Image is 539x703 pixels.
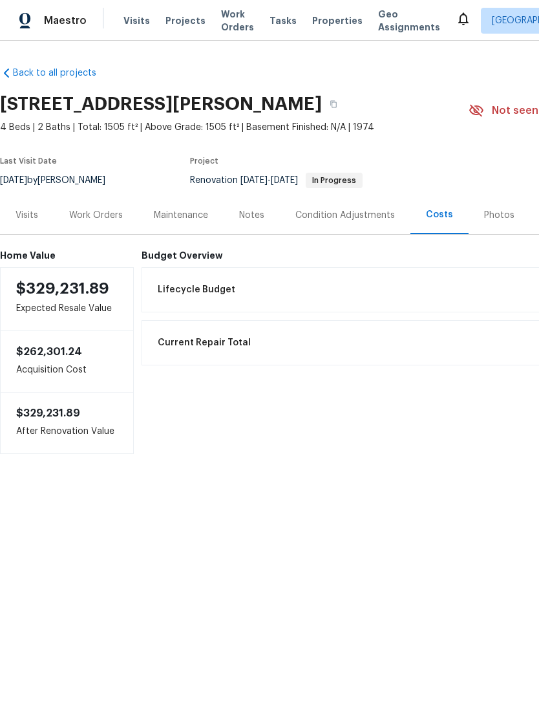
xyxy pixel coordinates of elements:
span: Maestro [44,14,87,27]
span: $329,231.89 [16,408,80,418]
span: Visits [123,14,150,27]
span: Renovation [190,176,363,185]
span: - [240,176,298,185]
span: Project [190,157,218,165]
div: Visits [16,209,38,222]
button: Copy Address [322,92,345,116]
div: Maintenance [154,209,208,222]
span: Work Orders [221,8,254,34]
span: Tasks [269,16,297,25]
span: Current Repair Total [158,336,251,349]
span: Geo Assignments [378,8,440,34]
span: $262,301.24 [16,347,82,357]
span: [DATE] [240,176,268,185]
span: [DATE] [271,176,298,185]
span: In Progress [307,177,361,184]
div: Condition Adjustments [295,209,395,222]
span: $329,231.89 [16,281,109,296]
div: Photos [484,209,514,222]
div: Costs [426,208,453,221]
div: Work Orders [69,209,123,222]
span: Lifecycle Budget [158,283,235,296]
span: Properties [312,14,363,27]
div: Notes [239,209,264,222]
span: Projects [165,14,206,27]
